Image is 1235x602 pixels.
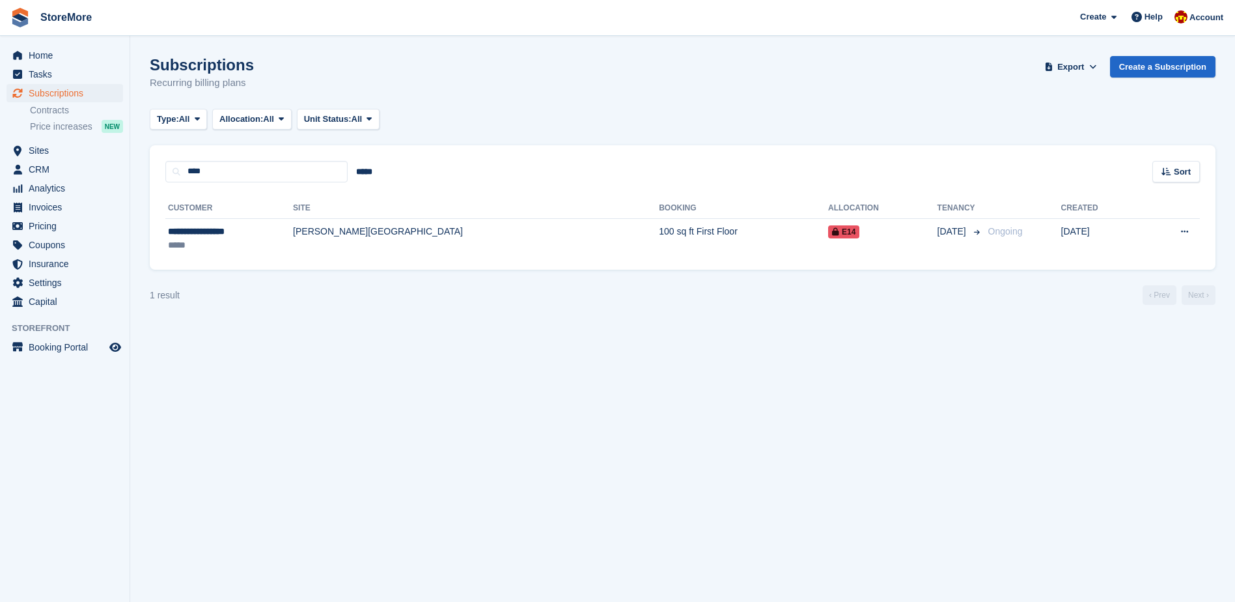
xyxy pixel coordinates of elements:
[107,339,123,355] a: Preview store
[29,46,107,64] span: Home
[1061,198,1141,219] th: Created
[7,255,123,273] a: menu
[29,217,107,235] span: Pricing
[7,65,123,83] a: menu
[263,113,274,126] span: All
[7,46,123,64] a: menu
[1143,285,1176,305] a: Previous
[10,8,30,27] img: stora-icon-8386f47178a22dfd0bd8f6a31ec36ba5ce8667c1dd55bd0f319d3a0aa187defe.svg
[7,338,123,356] a: menu
[7,84,123,102] a: menu
[1057,61,1084,74] span: Export
[150,56,254,74] h1: Subscriptions
[304,113,352,126] span: Unit Status:
[7,236,123,254] a: menu
[212,109,292,130] button: Allocation: All
[937,225,969,238] span: [DATE]
[35,7,97,28] a: StoreMore
[29,338,107,356] span: Booking Portal
[297,109,380,130] button: Unit Status: All
[293,218,659,259] td: [PERSON_NAME][GEOGRAPHIC_DATA]
[29,179,107,197] span: Analytics
[1042,56,1100,78] button: Export
[29,274,107,292] span: Settings
[7,274,123,292] a: menu
[1061,218,1141,259] td: [DATE]
[352,113,363,126] span: All
[30,119,123,134] a: Price increases NEW
[29,65,107,83] span: Tasks
[29,293,107,311] span: Capital
[937,198,983,219] th: Tenancy
[1110,56,1215,78] a: Create a Subscription
[7,179,123,197] a: menu
[7,217,123,235] a: menu
[30,121,92,133] span: Price increases
[1182,285,1215,305] a: Next
[29,141,107,160] span: Sites
[659,198,828,219] th: Booking
[1174,10,1187,23] img: Store More Team
[1145,10,1163,23] span: Help
[102,120,123,133] div: NEW
[7,198,123,216] a: menu
[12,322,130,335] span: Storefront
[150,109,207,130] button: Type: All
[7,141,123,160] a: menu
[179,113,190,126] span: All
[150,289,180,302] div: 1 result
[1080,10,1106,23] span: Create
[1189,11,1223,24] span: Account
[219,113,263,126] span: Allocation:
[7,160,123,179] a: menu
[29,198,107,216] span: Invoices
[293,198,659,219] th: Site
[29,84,107,102] span: Subscriptions
[29,255,107,273] span: Insurance
[659,218,828,259] td: 100 sq ft First Floor
[828,198,937,219] th: Allocation
[988,226,1023,236] span: Ongoing
[828,225,859,238] span: E14
[157,113,179,126] span: Type:
[165,198,293,219] th: Customer
[29,236,107,254] span: Coupons
[30,104,123,117] a: Contracts
[1174,165,1191,179] span: Sort
[7,293,123,311] a: menu
[1140,285,1218,305] nav: Page
[29,160,107,179] span: CRM
[150,76,254,91] p: Recurring billing plans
